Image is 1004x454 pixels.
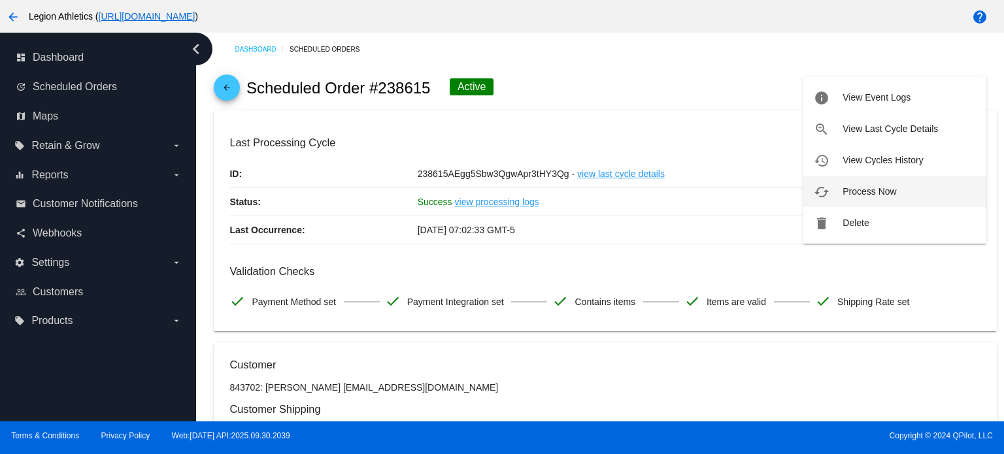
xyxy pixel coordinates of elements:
[843,123,938,134] span: View Last Cycle Details
[814,184,829,200] mat-icon: cached
[814,122,829,137] mat-icon: zoom_in
[843,92,911,103] span: View Event Logs
[843,155,923,165] span: View Cycles History
[814,90,829,106] mat-icon: info
[843,186,896,197] span: Process Now
[814,216,829,231] mat-icon: delete
[814,153,829,169] mat-icon: history
[843,218,869,228] span: Delete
